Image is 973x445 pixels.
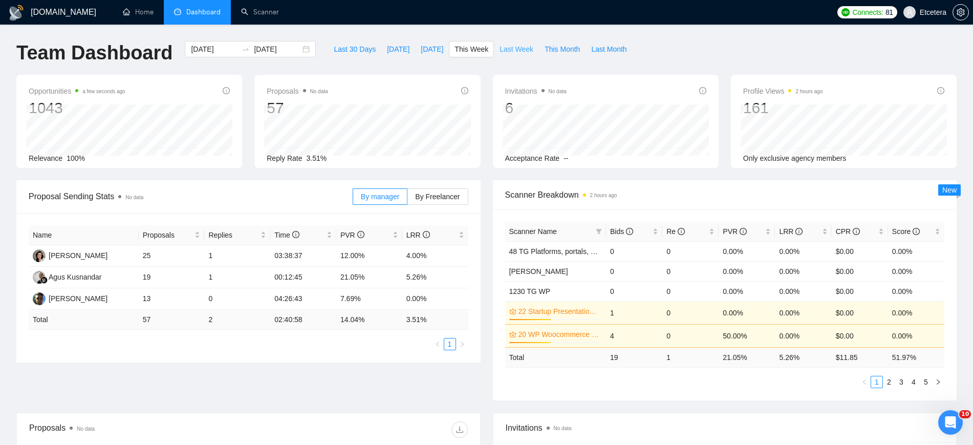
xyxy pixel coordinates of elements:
span: info-circle [357,231,364,238]
span: Last Week [500,44,533,55]
span: New [942,186,957,194]
span: This Month [545,44,580,55]
span: Connects: [853,7,883,18]
td: 19 [139,267,205,288]
td: 2 [204,310,270,330]
span: Dashboard [186,8,221,16]
span: dashboard [174,8,181,15]
span: Acceptance Rate [505,154,560,162]
td: 12.00% [336,245,402,267]
td: 0.00% [775,261,831,281]
time: 2 hours ago [590,193,617,198]
button: Last 30 Days [328,41,381,57]
td: 0 [606,281,662,301]
span: Last 30 Days [334,44,376,55]
span: No data [310,89,328,94]
span: user [906,9,913,16]
span: left [861,379,868,385]
td: 0.00% [775,281,831,301]
div: 161 [743,98,823,118]
td: 0.00% [775,241,831,261]
a: homeHome [123,8,154,16]
span: swap-right [242,45,250,53]
td: 0.00% [888,261,944,281]
span: PVR [340,231,364,239]
span: By manager [361,193,399,201]
li: 2 [883,376,895,388]
span: 3.51% [307,154,327,162]
a: [PERSON_NAME] [509,267,568,276]
span: info-circle [461,87,468,94]
span: LRR [406,231,430,239]
td: 13 [139,288,205,310]
li: Previous Page [858,376,871,388]
img: upwork-logo.png [841,8,850,16]
span: Scanner Name [509,227,557,236]
a: 48 TG Platforms, portals, marketplaces [509,247,634,256]
a: 5 [920,376,932,388]
span: download [452,426,467,434]
td: 0.00% [775,324,831,347]
button: right [932,376,944,388]
time: a few seconds ago [82,89,125,94]
td: 7.69% [336,288,402,310]
td: $ 11.85 [832,347,888,367]
td: 1 [662,347,719,367]
div: 57 [267,98,328,118]
td: Total [505,347,606,367]
td: 1 [606,301,662,324]
iframe: Intercom live chat [938,410,963,435]
input: Start date [191,44,237,55]
td: $0.00 [832,261,888,281]
div: Agus Kusnandar [49,271,102,283]
td: 04:26:43 [270,288,336,310]
span: info-circle [853,228,860,235]
a: 1230 TG WP [509,287,551,295]
span: crown [509,331,516,338]
li: 1 [871,376,883,388]
span: Re [666,227,685,236]
span: info-circle [937,87,944,94]
span: info-circle [292,231,299,238]
span: info-circle [795,228,803,235]
td: 0.00% [719,281,775,301]
a: TT[PERSON_NAME] [33,251,107,259]
td: 0 [204,288,270,310]
td: 0.00% [888,301,944,324]
td: 0.00% [402,288,468,310]
span: Opportunities [29,85,125,97]
td: 57 [139,310,205,330]
li: 5 [920,376,932,388]
td: 02:40:58 [270,310,336,330]
span: Relevance [29,154,62,162]
button: left [431,338,444,350]
span: right [459,341,465,347]
button: right [456,338,468,350]
span: Scanner Breakdown [505,188,945,201]
li: 4 [907,376,920,388]
span: Reply Rate [267,154,302,162]
td: 0.00% [775,301,831,324]
td: 0.00% [719,241,775,261]
td: 3.51 % [402,310,468,330]
span: Proposal Sending Stats [29,190,353,203]
td: 1 [204,267,270,288]
td: 0 [662,301,719,324]
img: gigradar-bm.png [40,277,48,284]
a: 4 [908,376,919,388]
button: [DATE] [381,41,415,57]
span: Score [892,227,920,236]
td: $0.00 [832,301,888,324]
span: -- [564,154,568,162]
td: $0.00 [832,324,888,347]
span: left [435,341,441,347]
h1: Team Dashboard [16,41,172,65]
li: Next Page [932,376,944,388]
td: 5.26% [402,267,468,288]
span: 81 [885,7,893,18]
span: Proposals [143,229,193,241]
td: 0.00% [719,261,775,281]
span: LRR [779,227,803,236]
span: [DATE] [387,44,409,55]
span: No data [554,426,572,431]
